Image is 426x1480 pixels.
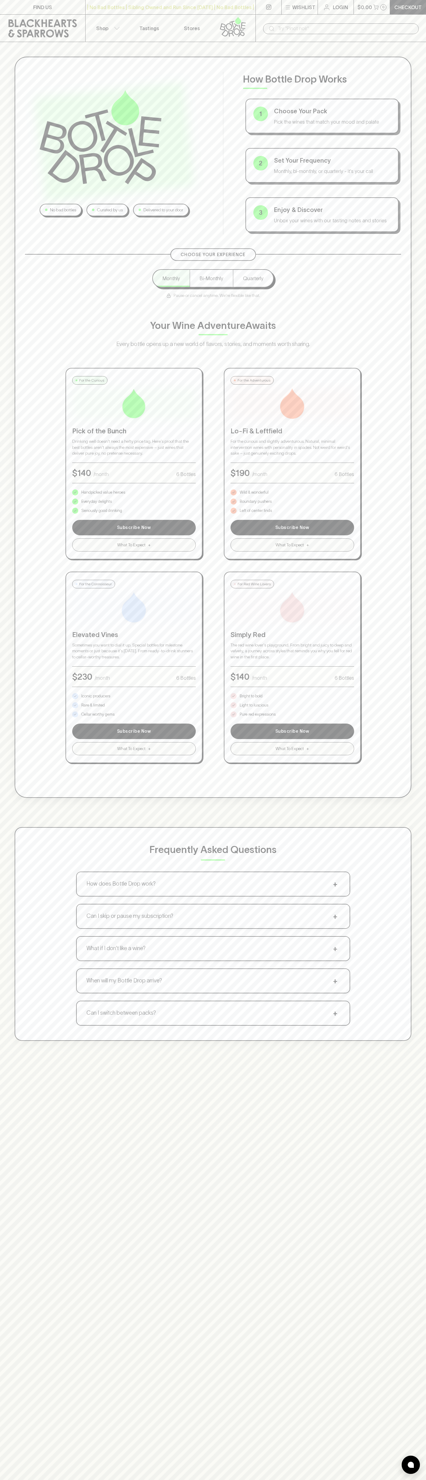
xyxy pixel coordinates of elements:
p: Choose Your Experience [181,252,245,258]
p: For the Connoisseur [79,581,112,587]
p: /month [93,470,109,478]
p: For the Adventurous [238,378,270,383]
span: What To Expect [117,542,146,548]
button: Bi-Monthly [190,270,233,287]
p: Handpicked value heroes [81,489,125,495]
span: + [331,879,340,889]
p: Can I switch between packs? [86,1009,156,1017]
span: + [331,944,340,953]
p: Iconic producers [81,693,110,699]
p: Can I skip or pause my subscription? [86,912,173,920]
p: Wild & wonderful [240,489,269,495]
button: Subscribe Now [72,520,196,535]
img: Bottle Drop [40,90,161,184]
p: 0 [382,5,385,9]
button: Subscribe Now [231,724,354,739]
p: Every bottle opens up a new world of flavors, stories, and moments worth sharing. [91,340,335,348]
p: /month [95,674,110,682]
span: Awaits [245,320,276,331]
button: What if I don't like a wine?+ [77,937,350,960]
p: Rare & limited [81,702,105,708]
button: What To Expect+ [72,742,196,755]
span: + [306,745,309,752]
button: Subscribe Now [231,520,354,535]
p: Drinking well doesn't need a hefty price tag. Here's proof that the best bottles aren't always th... [72,439,196,456]
p: /month [252,674,267,682]
p: Shop [96,25,108,32]
p: 6 Bottles [176,470,196,478]
img: Pick of the Bunch [119,388,149,419]
p: Login [333,4,348,11]
div: 1 [253,107,268,121]
p: $ 140 [72,467,91,479]
span: + [331,976,340,985]
button: When will my Bottle Drop arrive?+ [77,969,350,993]
span: + [148,745,151,752]
p: Set Your Frequency [274,156,391,165]
p: Light to luscious [240,702,268,708]
p: Stores [184,25,200,32]
p: For the curious and slightly adventurous. Natural, minimal intervention wines with personality in... [231,439,354,456]
button: Can I switch between packs?+ [77,1001,350,1025]
button: What To Expect+ [231,742,354,755]
p: Pick of the Bunch [72,426,196,436]
a: Stores [171,15,213,42]
p: For the Curious [79,378,104,383]
span: + [148,542,151,548]
p: 6 Bottles [176,674,196,682]
button: Can I skip or pause my subscription?+ [77,904,350,928]
span: + [306,542,309,548]
p: Everyday delights [81,499,112,505]
img: Elevated Vines [119,592,149,622]
div: 2 [253,156,268,171]
p: FIND US [33,4,52,11]
button: Monthly [153,270,190,287]
p: Simply Red [231,630,354,640]
img: Lo-Fi & Leftfield [277,388,308,419]
button: What To Expect+ [231,538,354,551]
p: Enjoy & Discover [274,205,391,214]
p: $ 190 [231,467,250,479]
button: How does Bottle Drop work?+ [77,872,350,896]
p: $ 230 [72,670,92,683]
p: No bad bottles [50,207,76,213]
p: Pick the wines that match your mood and palate [274,118,391,125]
span: What To Expect [117,745,146,752]
span: What To Expect [276,745,304,752]
p: Frequently Asked Questions [150,842,276,857]
p: Elevated Vines [72,630,196,640]
p: For Red Wine Lovers [238,581,271,587]
p: $ 140 [231,670,249,683]
p: Monthly, bi-monthly, or quarterly - it's your call [274,167,391,175]
img: bubble-icon [408,1462,414,1468]
p: Tastings [139,25,159,32]
p: Delivered to your door [143,207,183,213]
p: The red wine lover's playground. From bright and juicy to deep and velvety, a journey across styl... [231,642,354,660]
input: Try "Pinot noir" [278,24,414,33]
p: Pause or cancel anytime. We're flexible like that. [166,292,260,299]
span: What To Expect [276,542,304,548]
p: Lo-Fi & Leftfield [231,426,354,436]
span: + [331,1009,340,1018]
p: Cellar worthy gems [81,711,114,717]
p: Wishlist [292,4,315,11]
p: 6 Bottles [335,674,354,682]
img: Simply Red [277,592,308,622]
p: $0.00 [357,4,372,11]
div: 3 [253,205,268,220]
p: Your Wine Adventure [150,318,276,333]
button: What To Expect+ [72,538,196,551]
p: Unbox your wines with our tasting notes and stories [274,217,391,224]
p: Pure red expressions [240,711,276,717]
p: How does Bottle Drop work? [86,880,156,888]
span: + [331,912,340,921]
p: Checkout [394,4,422,11]
p: How Bottle Drop Works [243,72,401,86]
p: Bright to bold [240,693,262,699]
button: Quarterly [233,270,273,287]
p: When will my Bottle Drop arrive? [86,977,162,985]
a: Tastings [128,15,171,42]
p: Curated by us [97,207,123,213]
p: What if I don't like a wine? [86,944,146,953]
p: /month [252,470,267,478]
